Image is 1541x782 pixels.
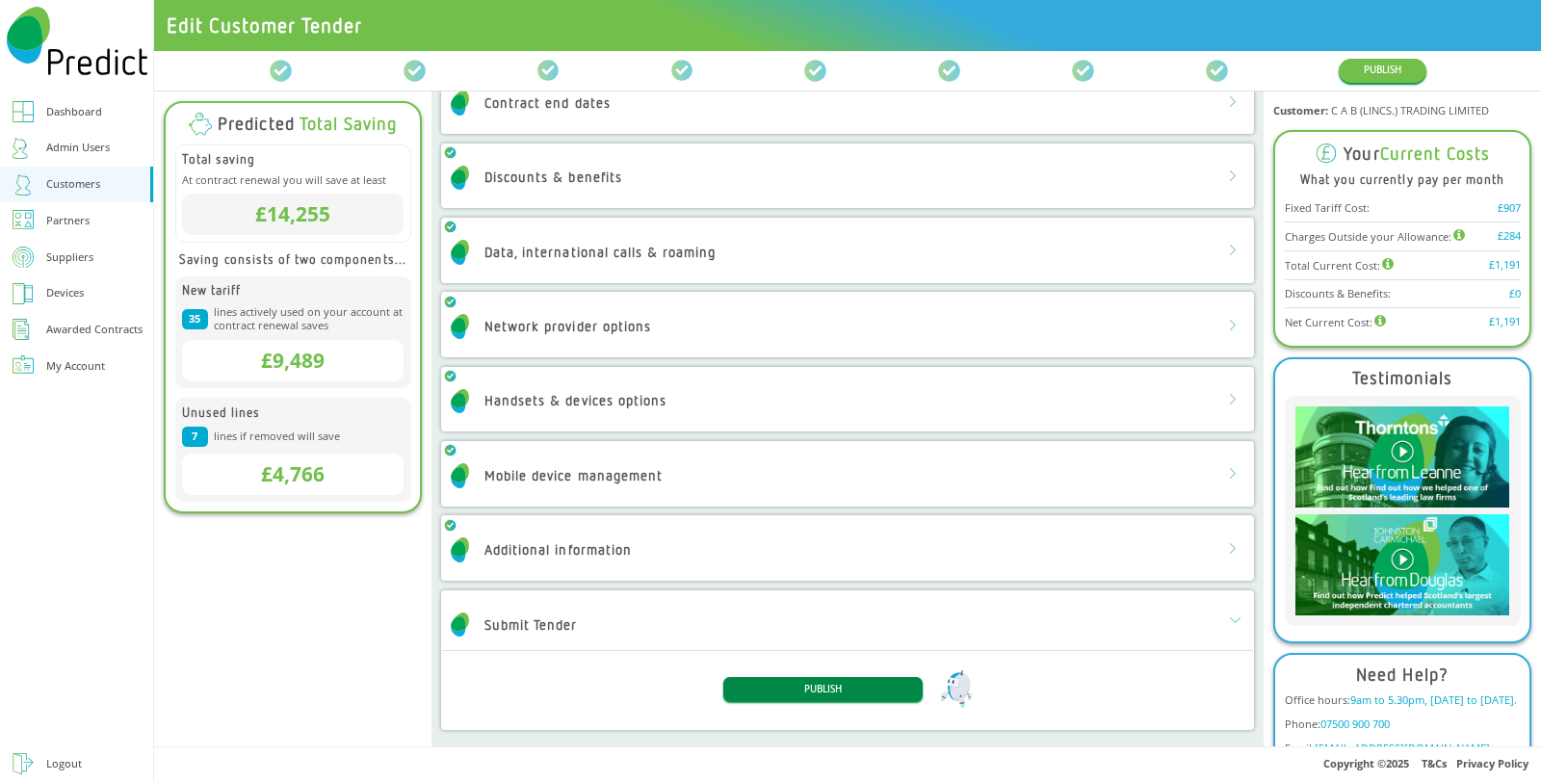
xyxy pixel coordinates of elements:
img: Leanne-play-2.jpg [1295,406,1509,508]
div: Network provider options [484,319,651,334]
div: Submit Tender [484,617,578,633]
div: £9,489 [190,347,397,374]
div: £14,255 [190,201,397,228]
div: £4,766 [190,460,397,487]
img: Predict Mobile [7,7,147,75]
button: PUBLISH [1339,59,1426,83]
img: Predict Mobile [941,670,971,708]
img: Predict Mobile [451,166,470,191]
div: Dashboard [46,102,102,122]
div: Discounts & Benefits: [1285,287,1391,301]
div: Total Current Cost: [1285,258,1394,274]
span: 9am to 5.30pm, [DATE] to [DATE]. [1350,692,1517,707]
a: Privacy Policy [1456,756,1528,770]
img: Predict Mobile [451,537,470,562]
div: Devices [46,283,84,303]
b: Current Costs [1380,143,1491,164]
div: C A B (LINCS.) TRADING LIMITED [1273,101,1532,121]
div: What you currently pay per month [1285,172,1521,188]
div: Discounts & benefits [484,169,622,185]
img: Predict Mobile [451,389,470,414]
div: Admin Users [46,138,110,158]
div: At contract renewal you will save at least [182,167,404,194]
img: Predict Mobile [451,613,470,638]
div: Office hours: [1285,693,1521,708]
div: Phone: [1285,717,1521,732]
span: 35 [188,312,203,326]
b: Total Saving [300,113,397,134]
div: Mobile device management [484,468,663,483]
div: Fixed Tariff Cost: [1285,201,1370,216]
div: Testimonials [1352,368,1452,388]
div: Partners [46,211,90,231]
a: 07500 900 700 [1320,717,1390,731]
div: £1,191 [1489,258,1521,273]
div: Saving consists of two components... [175,252,411,268]
span: lines actively used on your account at contract renewal saves [214,305,404,334]
div: Data, international calls & roaming [484,245,716,260]
img: Predict Mobile [451,463,470,488]
img: Predict Mobile [451,91,470,116]
div: £1,191 [1489,315,1521,329]
div: Additional information [484,542,632,558]
a: [EMAIL_ADDRESS][DOMAIN_NAME] [1315,741,1490,755]
div: Charges Outside your Allowance: [1285,229,1465,245]
div: Copyright © 2025 [154,746,1541,782]
button: PUBLISH [723,677,922,701]
div: Need Help? [1356,665,1448,685]
img: Predict Mobile [451,314,470,339]
div: Logout [46,754,82,774]
div: Customers [46,174,100,195]
div: New tariff [182,283,404,299]
div: Predicted [218,114,397,134]
img: Douglas-play-2.jpg [1295,514,1509,615]
div: Net Current Cost: [1285,315,1386,330]
span: lines if removed will save [214,430,340,444]
img: Predict Mobile [451,240,470,265]
div: Suppliers [46,248,93,268]
div: Unused lines [182,405,404,421]
div: Contract end dates [484,95,611,111]
b: Customer: [1273,103,1328,117]
a: T&Cs [1422,756,1447,770]
div: £0 [1509,287,1521,301]
div: £284 [1498,229,1521,244]
span: 7 [188,430,203,444]
div: Total saving [182,152,404,168]
div: Handsets & devices options [484,393,666,408]
div: Email: [1285,742,1521,756]
div: Awarded Contracts [46,320,143,340]
div: My Account [46,356,105,377]
div: Your [1344,143,1490,164]
div: £907 [1498,201,1521,216]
